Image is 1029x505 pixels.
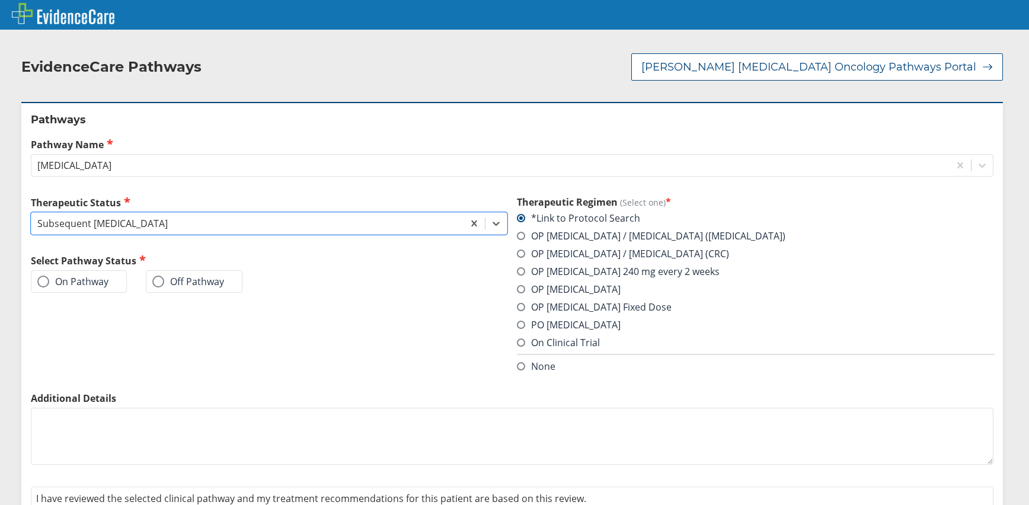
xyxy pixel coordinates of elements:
[31,392,993,405] label: Additional Details
[37,159,111,172] div: [MEDICAL_DATA]
[517,196,993,209] h3: Therapeutic Regimen
[36,492,586,505] span: I have reviewed the selected clinical pathway and my treatment recommendations for this patient a...
[517,247,729,260] label: OP [MEDICAL_DATA] / [MEDICAL_DATA] (CRC)
[152,276,224,287] label: Off Pathway
[517,301,672,314] label: OP [MEDICAL_DATA] Fixed Dose
[12,3,114,24] img: EvidenceCare
[517,212,640,225] label: *Link to Protocol Search
[517,283,621,296] label: OP [MEDICAL_DATA]
[31,196,507,209] label: Therapeutic Status
[620,197,666,208] span: (Select one)
[31,254,507,267] h2: Select Pathway Status
[517,265,720,278] label: OP [MEDICAL_DATA] 240 mg every 2 weeks
[517,229,785,242] label: OP [MEDICAL_DATA] / [MEDICAL_DATA] ([MEDICAL_DATA])
[517,318,621,331] label: PO [MEDICAL_DATA]
[37,217,168,230] div: Subsequent [MEDICAL_DATA]
[517,360,555,373] label: None
[517,336,600,349] label: On Clinical Trial
[21,58,202,76] h2: EvidenceCare Pathways
[31,138,993,151] label: Pathway Name
[641,60,976,74] span: [PERSON_NAME] [MEDICAL_DATA] Oncology Pathways Portal
[37,276,108,287] label: On Pathway
[631,53,1003,81] button: [PERSON_NAME] [MEDICAL_DATA] Oncology Pathways Portal
[31,113,993,127] h2: Pathways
